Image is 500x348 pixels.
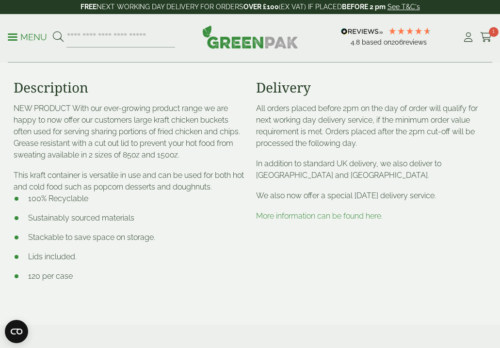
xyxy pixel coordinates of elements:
[480,32,492,42] i: Cart
[388,27,432,35] div: 4.79 Stars
[81,3,97,11] strong: FREE
[342,3,386,11] strong: BEFORE 2 pm
[256,103,487,149] p: All orders placed before 2pm on the day of order will qualify for next working day delivery servi...
[462,32,474,42] i: My Account
[14,170,244,193] p: This kraft container is versatile in use and can be used for both hot and cold food such as popco...
[341,28,383,35] img: REVIEWS.io
[256,79,487,96] h3: Delivery
[14,212,244,224] li: Sustainably sourced materials
[202,25,298,48] img: GreenPak Supplies
[14,270,244,282] li: 120 per case
[5,320,28,343] button: Open CMP widget
[14,251,244,263] li: Lids included.
[14,232,244,243] li: Stackable to save space on storage.
[362,38,391,46] span: Based on
[14,103,244,161] p: NEW PRODUCT With our ever-growing product range we are happy to now offer our customers large kra...
[403,38,427,46] span: reviews
[8,32,47,41] a: Menu
[256,211,383,221] a: More information can be found here.
[14,193,244,205] li: 100% Recyclable
[256,158,487,181] p: In addition to standard UK delivery, we also deliver to [GEOGRAPHIC_DATA] and [GEOGRAPHIC_DATA].
[14,79,244,96] h3: Description
[8,32,47,43] p: Menu
[480,30,492,45] a: 1
[391,38,403,46] span: 206
[256,190,487,202] p: We also now offer a special [DATE] delivery service.
[489,27,499,37] span: 1
[387,3,420,11] a: See T&C's
[243,3,279,11] strong: OVER £100
[351,38,362,46] span: 4.8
